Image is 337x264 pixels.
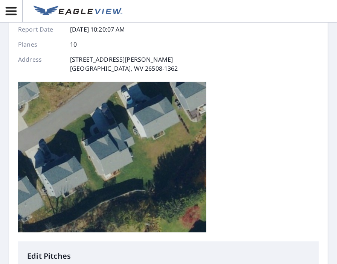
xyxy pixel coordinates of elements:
[18,55,63,73] p: Address
[34,6,122,17] img: EV Logo
[18,25,63,34] p: Report Date
[27,250,310,262] p: Edit Pitches
[70,55,178,73] p: [STREET_ADDRESS][PERSON_NAME] [GEOGRAPHIC_DATA], WV 26508-1362
[29,1,127,21] a: EV Logo
[18,82,206,232] img: Top image
[70,40,77,49] p: 10
[18,40,63,49] p: Planes
[70,25,125,34] p: [DATE] 10:20:07 AM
